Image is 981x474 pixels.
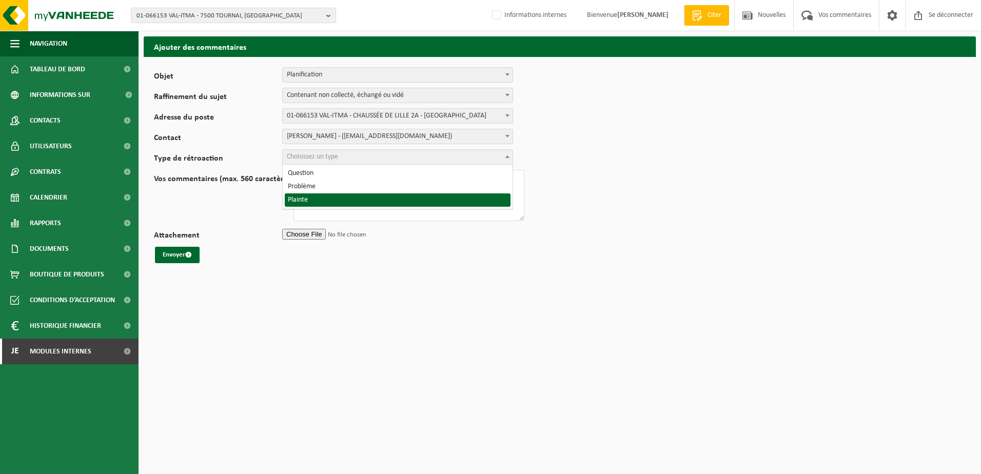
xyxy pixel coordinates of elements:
span: Utilisateurs [30,133,72,159]
span: 01-066153 - VAL-ITMA - CHAUSSÉE DE LILLE 2A - TOURNAI [283,109,513,123]
span: Navigation [30,31,67,56]
span: Conditions d’acceptation [30,287,115,313]
span: Choisissez un type [287,153,338,161]
span: Tableau de bord [30,56,85,82]
label: Objet [154,72,282,83]
li: Problème [285,180,511,193]
span: Planification [282,67,513,83]
label: Raffinement du sujet [154,93,282,103]
span: DAVID SOYEZ - (dav.soyez@gmail.com) [283,129,513,144]
strong: [PERSON_NAME] [617,11,669,19]
span: Planification [283,68,513,82]
span: Documents [30,236,69,262]
span: 01-066153 - VAL-ITMA - CHAUSSÉE DE LILLE 2A - TOURNAI [282,108,513,124]
label: Adresse du poste [154,113,282,124]
span: Contacts [30,108,61,133]
span: 01-066153 VAL-ITMA - 7500 TOURNAI, [GEOGRAPHIC_DATA] [136,8,322,24]
span: Contrats [30,159,61,185]
h2: Ajouter des commentaires [144,36,976,56]
label: Vos commentaires (max. 560 caractères) [154,175,293,221]
label: Type de rétroaction [154,154,282,165]
font: Envoyer [163,251,185,258]
label: Informations internes [490,8,566,23]
button: 01-066153 VAL-ITMA - 7500 TOURNAI, [GEOGRAPHIC_DATA] [131,8,336,23]
span: Modules internes [30,339,91,364]
span: Boutique de produits [30,262,104,287]
span: Citer [705,10,724,21]
span: Contenant non collecté, échangé ou vidé [283,88,513,103]
label: Attachement [154,231,282,242]
li: Question [285,167,511,180]
span: Historique financier [30,313,101,339]
button: Envoyer [155,247,200,263]
span: DAVID SOYEZ - (dav.soyez@gmail.com) [282,129,513,144]
span: Calendrier [30,185,67,210]
span: Rapports [30,210,61,236]
label: Contact [154,134,282,144]
a: Citer [684,5,729,26]
span: Je [10,339,19,364]
span: Contenant non collecté, échangé ou vidé [282,88,513,103]
span: Informations sur l’entreprise [30,82,119,108]
li: Plainte [285,193,511,207]
font: Bienvenue [587,11,669,19]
